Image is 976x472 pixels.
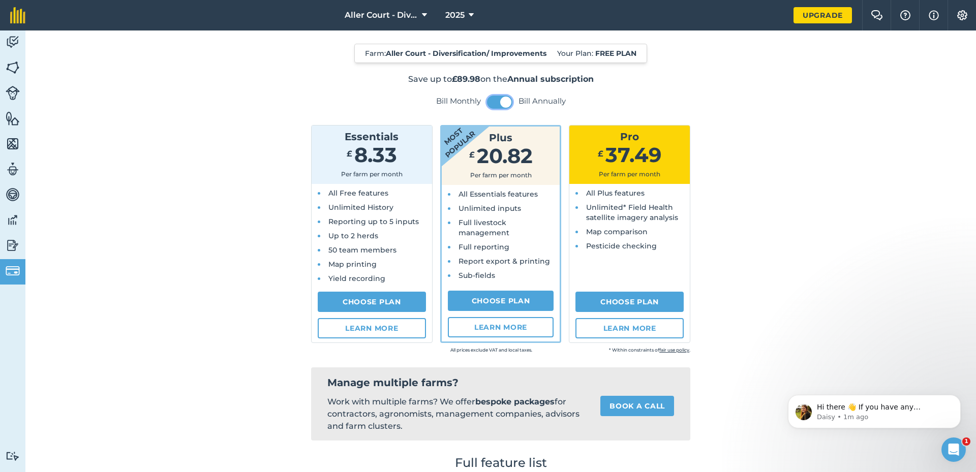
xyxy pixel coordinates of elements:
[10,7,25,23] img: fieldmargin Logo
[386,49,546,58] strong: Aller Court - Diversification/ Improvements
[6,60,20,75] img: svg+xml;base64,PHN2ZyB4bWxucz0iaHR0cDovL3d3dy53My5vcmcvMjAwMC9zdmciIHdpZHRoPSI1NiIgaGVpZ2h0PSI2MC...
[6,451,20,461] img: svg+xml;base64,PD94bWwgdmVyc2lvbj0iMS4wIiBlbmNvZGluZz0idXRmLTgiPz4KPCEtLSBHZW5lcmF0b3I6IEFkb2JlIE...
[518,96,566,106] label: Bill Annually
[620,131,639,143] span: Pro
[354,142,397,167] span: 8.33
[459,271,495,280] span: Sub-fields
[6,136,20,151] img: svg+xml;base64,PHN2ZyB4bWxucz0iaHR0cDovL3d3dy53My5vcmcvMjAwMC9zdmciIHdpZHRoPSI1NiIgaGVpZ2h0PSI2MC...
[328,203,393,212] span: Unlimited History
[899,10,911,20] img: A question mark icon
[469,150,475,160] span: £
[595,49,636,58] strong: Free plan
[345,131,399,143] span: Essentials
[327,396,584,432] p: Work with multiple farms? We offer for contractors, agronomists, management companies, advisors a...
[598,149,603,159] span: £
[6,187,20,202] img: svg+xml;base64,PD94bWwgdmVyc2lvbj0iMS4wIiBlbmNvZGluZz0idXRmLTgiPz4KPCEtLSBHZW5lcmF0b3I6IEFkb2JlIE...
[328,245,396,255] span: 50 team members
[586,203,678,222] span: Unlimited* Field Health satellite imagery analysis
[242,73,760,85] p: Save up to on the
[411,97,495,174] strong: Most popular
[436,96,481,106] label: Bill Monthly
[328,188,388,198] span: All Free features
[6,264,20,278] img: svg+xml;base64,PD94bWwgdmVyc2lvbj0iMS4wIiBlbmNvZGluZz0idXRmLTgiPz4KPCEtLSBHZW5lcmF0b3I6IEFkb2JlIE...
[6,162,20,177] img: svg+xml;base64,PD94bWwgdmVyc2lvbj0iMS4wIiBlbmNvZGluZz0idXRmLTgiPz4KPCEtLSBHZW5lcmF0b3I6IEFkb2JlIE...
[962,437,970,446] span: 1
[586,241,657,250] span: Pesticide checking
[459,204,521,213] span: Unlimited inputs
[605,142,661,167] span: 37.49
[345,9,418,21] span: Aller Court - Diversification/ Improvements
[470,171,532,179] span: Per farm per month
[575,292,684,312] a: Choose Plan
[448,291,554,311] a: Choose Plan
[6,111,20,126] img: svg+xml;base64,PHN2ZyB4bWxucz0iaHR0cDovL3d3dy53My5vcmcvMjAwMC9zdmciIHdpZHRoPSI1NiIgaGVpZ2h0PSI2MC...
[6,238,20,253] img: svg+xml;base64,PD94bWwgdmVyc2lvbj0iMS4wIiBlbmNvZGluZz0idXRmLTgiPz4KPCEtLSBHZW5lcmF0b3I6IEFkb2JlIE...
[445,9,465,21] span: 2025
[507,74,594,84] strong: Annual subscription
[459,242,509,251] span: Full reporting
[477,143,533,168] span: 20.82
[318,292,426,312] a: Choose Plan
[489,132,512,144] span: Plus
[242,457,760,469] h2: Full feature list
[328,217,419,226] span: Reporting up to 5 inputs
[459,218,509,237] span: Full livestock management
[599,170,660,178] span: Per farm per month
[6,35,20,50] img: svg+xml;base64,PD94bWwgdmVyc2lvbj0iMS4wIiBlbmNvZGluZz0idXRmLTgiPz4KPCEtLSBHZW5lcmF0b3I6IEFkb2JlIE...
[341,170,403,178] span: Per farm per month
[575,318,684,338] a: Learn more
[347,149,352,159] span: £
[871,10,883,20] img: Two speech bubbles overlapping with the left bubble in the forefront
[6,86,20,100] img: svg+xml;base64,PD94bWwgdmVyc2lvbj0iMS4wIiBlbmNvZGluZz0idXRmLTgiPz4KPCEtLSBHZW5lcmF0b3I6IEFkb2JlIE...
[600,396,674,416] a: Book a call
[318,318,426,338] a: Learn more
[452,74,480,84] strong: £89.98
[459,257,550,266] span: Report export & printing
[956,10,968,20] img: A cog icon
[794,7,852,23] a: Upgrade
[374,345,532,355] small: All prices exclude VAT and local taxes.
[586,188,645,198] span: All Plus features
[328,231,378,240] span: Up to 2 herds
[586,227,648,236] span: Map comparison
[328,274,385,283] span: Yield recording
[328,260,377,269] span: Map printing
[929,9,939,21] img: svg+xml;base64,PHN2ZyB4bWxucz0iaHR0cDovL3d3dy53My5vcmcvMjAwMC9zdmciIHdpZHRoPSIxNyIgaGVpZ2h0PSIxNy...
[659,347,689,353] a: fair use policy
[475,397,555,406] strong: bespoke packages
[459,190,538,199] span: All Essentials features
[448,317,554,337] a: Learn more
[557,48,636,58] span: Your Plan:
[6,212,20,228] img: svg+xml;base64,PD94bWwgdmVyc2lvbj0iMS4wIiBlbmNvZGluZz0idXRmLTgiPz4KPCEtLSBHZW5lcmF0b3I6IEFkb2JlIE...
[941,437,966,462] iframe: Intercom live chat
[773,373,976,445] iframe: Intercom notifications message
[327,375,674,390] h2: Manage multiple farms?
[365,48,546,58] span: Farm :
[532,345,690,355] small: * Within constraints of .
